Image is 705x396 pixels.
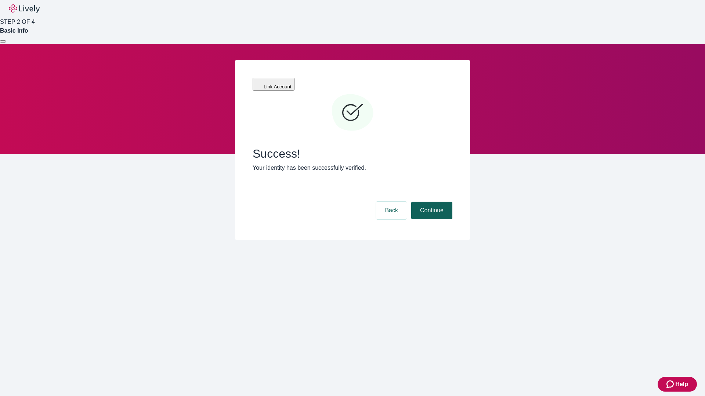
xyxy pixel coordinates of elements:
button: Back [376,202,407,219]
button: Continue [411,202,452,219]
span: Help [675,380,688,389]
svg: Zendesk support icon [666,380,675,389]
button: Zendesk support iconHelp [658,377,697,392]
svg: Checkmark icon [330,91,375,135]
button: Link Account [253,78,294,91]
p: Your identity has been successfully verified. [253,164,452,172]
img: Lively [9,4,40,13]
span: Success! [253,147,452,161]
